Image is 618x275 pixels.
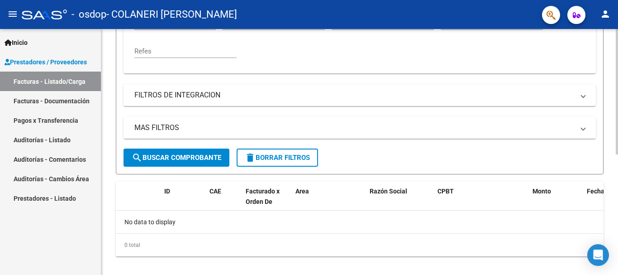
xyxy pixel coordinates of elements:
span: CAE [209,188,221,195]
button: Borrar Filtros [237,149,318,167]
mat-icon: search [132,152,143,163]
mat-icon: person [600,9,611,19]
span: Buscar Comprobante [132,154,221,162]
span: Borrar Filtros [245,154,310,162]
span: Prestadores / Proveedores [5,57,87,67]
datatable-header-cell: Monto [529,182,583,222]
span: Area [295,188,309,195]
button: Buscar Comprobante [124,149,229,167]
span: - COLANERI [PERSON_NAME] [106,5,237,24]
mat-expansion-panel-header: FILTROS DE INTEGRACION [124,84,596,106]
span: - osdop [71,5,106,24]
span: ID [164,188,170,195]
datatable-header-cell: Razón Social [366,182,434,222]
span: CPBT [437,188,454,195]
mat-icon: delete [245,152,256,163]
div: Open Intercom Messenger [587,244,609,266]
span: Monto [532,188,551,195]
datatable-header-cell: Area [292,182,353,222]
mat-panel-title: FILTROS DE INTEGRACION [134,90,574,100]
mat-expansion-panel-header: MAS FILTROS [124,117,596,139]
mat-panel-title: MAS FILTROS [134,123,574,133]
datatable-header-cell: ID [161,182,206,222]
datatable-header-cell: Facturado x Orden De [242,182,292,222]
datatable-header-cell: CPBT [434,182,529,222]
div: No data to display [116,211,604,233]
div: 0 total [116,234,604,256]
span: Facturado x Orden De [246,188,280,205]
mat-icon: menu [7,9,18,19]
span: Razón Social [370,188,407,195]
span: Inicio [5,38,28,48]
datatable-header-cell: CAE [206,182,242,222]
